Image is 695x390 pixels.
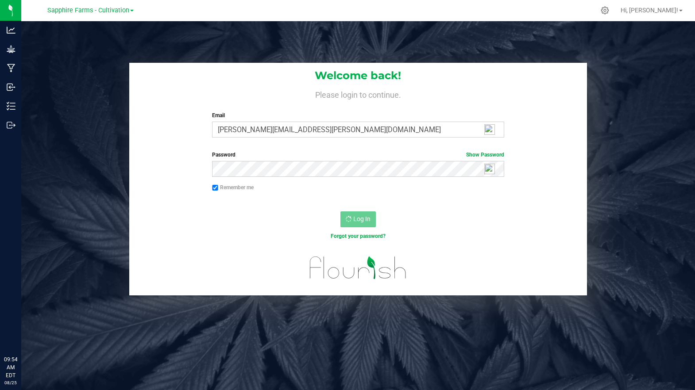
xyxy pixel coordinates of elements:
inline-svg: Outbound [7,121,15,130]
span: Log In [353,215,371,222]
img: npw-badge-icon-locked.svg [484,124,495,135]
inline-svg: Analytics [7,26,15,34]
input: Remember me [212,185,218,191]
span: Hi, [PERSON_NAME]! [621,7,678,14]
img: npw-badge-icon-locked.svg [484,164,495,174]
label: Email [212,111,504,119]
p: 09:54 AM EDT [4,356,17,379]
inline-svg: Inventory [7,102,15,111]
inline-svg: Inbound [7,83,15,92]
h1: Welcome back! [129,70,587,81]
a: Show Password [466,152,504,158]
inline-svg: Manufacturing [7,64,15,73]
inline-svg: Grow [7,45,15,54]
div: Manage settings [599,6,610,15]
span: Password [212,152,236,158]
p: 08/25 [4,379,17,386]
img: flourish_logo.svg [301,249,416,286]
label: Remember me [212,184,254,191]
h4: Please login to continue. [129,88,587,99]
a: Forgot your password? [331,233,386,239]
button: Log In [340,211,376,227]
span: Sapphire Farms - Cultivation [47,7,129,14]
